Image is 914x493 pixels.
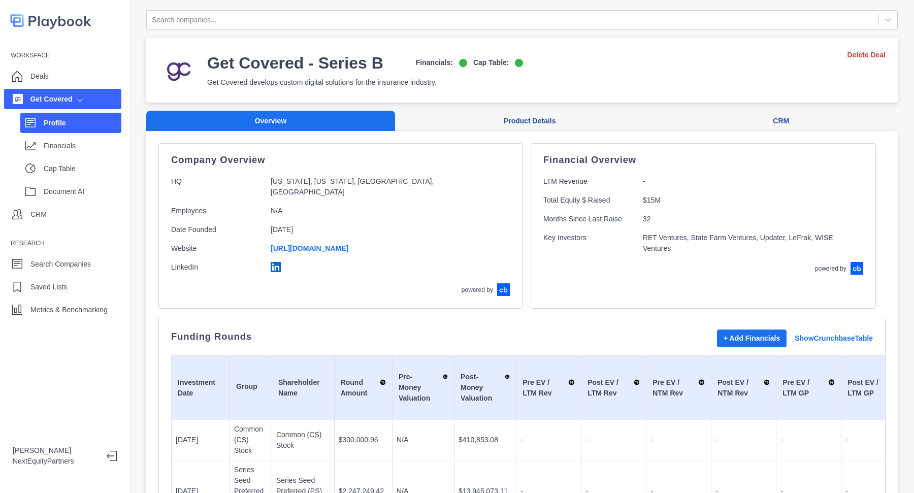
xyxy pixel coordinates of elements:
[520,435,577,445] p: -
[459,435,512,445] p: $410,853.08
[543,195,635,206] p: Total Equity $ Raised
[851,262,863,275] img: crunchbase-logo
[416,57,453,68] p: Financials:
[276,430,330,451] p: Common (CS) Stock
[30,259,91,270] p: Search Companies
[171,333,252,341] p: Funding Rounds
[764,377,770,387] img: Sort
[271,176,474,198] p: [US_STATE], [US_STATE], [GEOGRAPHIC_DATA], [GEOGRAPHIC_DATA]
[828,377,835,387] img: Sort
[515,59,523,67] img: on-logo
[271,206,474,216] p: N/A
[158,50,199,90] img: company-logo
[44,186,121,197] p: Document AI
[10,10,91,31] img: logo-colored
[543,176,635,187] p: LTM Revenue
[397,435,450,445] p: N/A
[664,111,898,132] button: CRM
[543,156,863,164] p: Financial Overview
[271,224,474,235] p: [DATE]
[399,372,448,404] div: Pre-Money Valuation
[339,435,388,445] p: $300,000.96
[717,330,787,347] button: + Add Financials
[13,456,99,467] p: NextEquityPartners
[44,141,121,151] p: Financials
[341,377,386,399] div: Round Amount
[13,445,99,456] p: [PERSON_NAME]
[652,377,705,399] div: Pre EV / NTM Rev
[171,156,510,164] p: Company Overview
[715,435,772,445] p: -
[643,176,835,187] p: -
[845,435,902,445] p: -
[815,264,846,273] p: powered by
[795,333,873,344] a: Show Crunchbase Table
[30,282,67,292] p: Saved Lists
[271,262,281,272] img: linkedin-logo
[634,377,640,387] img: Sort
[171,206,263,216] p: Employees
[847,377,900,399] div: Post EV / LTM GP
[698,377,705,387] img: Sort
[717,377,770,399] div: Post EV / NTM Rev
[643,214,835,224] p: 32
[780,435,837,445] p: -
[13,94,73,105] div: Get Covered
[380,377,386,387] img: Sort
[271,244,348,252] a: [URL][DOMAIN_NAME]
[44,118,121,128] p: Profile
[146,111,395,132] button: Overview
[13,94,23,104] img: company image
[643,195,835,206] p: $15M
[176,435,225,445] p: [DATE]
[643,233,835,254] p: RET Ventures, State Farm Ventures, Updater, LeFrak, WISE Ventures
[587,377,640,399] div: Post EV / LTM Rev
[207,77,523,88] p: Get Covered develops custom digital solutions for the insurance industry.
[847,50,886,60] a: Delete Deal
[568,377,575,387] img: Sort
[30,71,49,82] p: Deals
[782,377,835,399] div: Pre EV / LTM GP
[443,372,448,382] img: Sort
[461,372,510,404] div: Post-Money Valuation
[207,53,383,73] h3: Get Covered - Series B
[462,285,493,294] p: powered by
[395,111,664,132] button: Product Details
[30,209,47,220] p: CRM
[585,435,642,445] p: -
[30,305,108,315] p: Metrics & Benchmarking
[543,233,635,254] p: Key Investors
[497,283,510,296] img: crunchbase-logo
[171,262,263,275] p: LinkedIn
[523,377,575,399] div: Pre EV / LTM Rev
[473,57,509,68] p: Cap Table:
[171,243,263,254] p: Website
[171,176,263,198] p: HQ
[236,381,266,395] div: Group
[650,435,707,445] p: -
[44,163,121,174] p: Cap Table
[171,224,263,235] p: Date Founded
[234,424,268,456] p: Common (CS) Stock
[459,59,467,67] img: on-logo
[505,372,510,382] img: Sort
[278,377,328,399] div: Shareholder Name
[178,377,223,399] div: Investment Date
[543,214,635,224] p: Months Since Last Raise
